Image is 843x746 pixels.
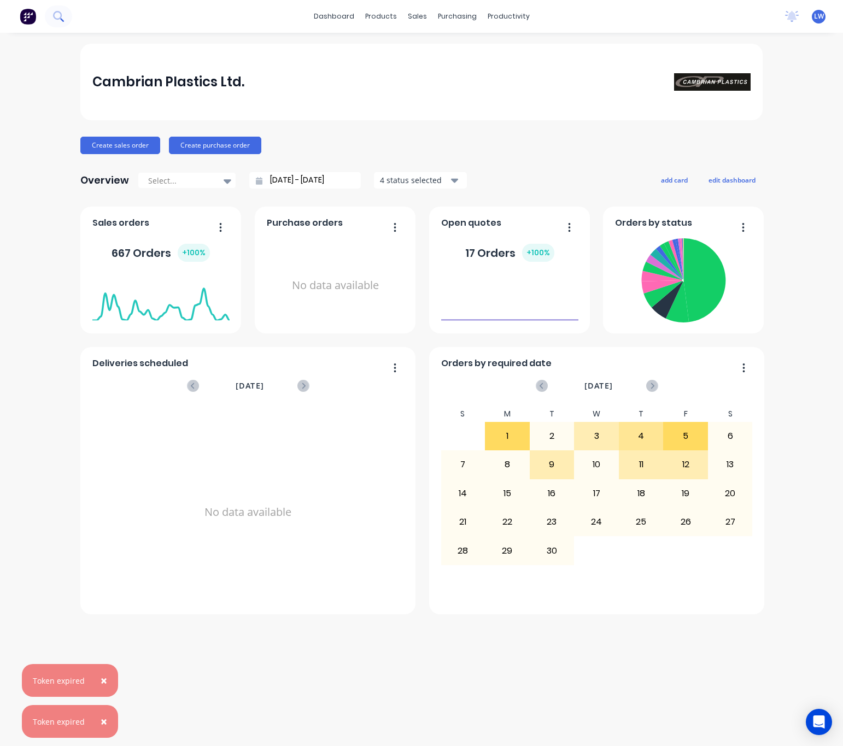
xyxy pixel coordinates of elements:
div: sales [402,8,432,25]
div: 6 [709,422,752,450]
div: + 100 % [178,244,210,262]
div: Overview [80,169,129,191]
div: 17 [575,480,618,507]
button: 4 status selected [374,172,467,189]
div: Token expired [33,716,85,727]
span: Orders by status [615,216,692,230]
div: 5 [664,422,707,450]
div: S [708,406,753,422]
div: 28 [441,537,485,564]
div: 20 [709,480,752,507]
div: 9 [530,451,574,478]
div: 22 [485,508,529,536]
img: Factory [20,8,36,25]
div: 26 [664,508,707,536]
div: products [360,8,402,25]
span: Purchase orders [267,216,343,230]
span: × [101,673,107,688]
span: [DATE] [236,380,264,392]
span: Sales orders [92,216,149,230]
img: Cambrian Plastics Ltd. [674,73,751,91]
div: M [485,406,530,422]
div: S [441,406,485,422]
div: 27 [709,508,752,536]
span: Open quotes [441,216,501,230]
div: 23 [530,508,574,536]
div: productivity [482,8,535,25]
div: F [663,406,708,422]
div: W [574,406,619,422]
button: edit dashboard [701,173,763,187]
span: Deliveries scheduled [92,357,188,370]
div: 7 [441,451,485,478]
button: Close [90,708,118,735]
span: [DATE] [584,380,613,392]
div: 2 [530,422,574,450]
div: 11 [619,451,663,478]
div: 17 Orders [465,244,554,262]
span: Orders by required date [441,357,552,370]
div: 8 [485,451,529,478]
div: 16 [530,480,574,507]
div: 4 status selected [380,174,449,186]
div: 1 [485,422,529,450]
div: 29 [485,537,529,564]
div: 4 [619,422,663,450]
button: Create sales order [80,137,160,154]
button: add card [654,173,695,187]
div: 10 [575,451,618,478]
button: Create purchase order [169,137,261,154]
div: 24 [575,508,618,536]
div: 30 [530,537,574,564]
div: 25 [619,508,663,536]
div: No data available [267,234,404,337]
div: + 100 % [522,244,554,262]
div: 18 [619,480,663,507]
div: 19 [664,480,707,507]
div: 21 [441,508,485,536]
div: 3 [575,422,618,450]
a: dashboard [308,8,360,25]
div: Open Intercom Messenger [806,709,832,735]
span: × [101,714,107,729]
div: No data available [92,406,404,618]
button: Close [90,667,118,694]
div: purchasing [432,8,482,25]
div: T [619,406,664,422]
div: 13 [709,451,752,478]
div: T [530,406,575,422]
span: LW [814,11,824,21]
div: 667 Orders [112,244,210,262]
div: Cambrian Plastics Ltd. [92,71,244,93]
div: 12 [664,451,707,478]
div: 14 [441,480,485,507]
div: Token expired [33,675,85,686]
div: 15 [485,480,529,507]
